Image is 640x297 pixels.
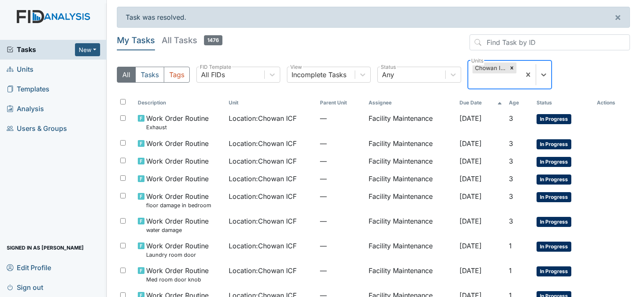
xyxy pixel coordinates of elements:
[229,216,297,226] span: Location : Chowan ICF
[320,174,362,184] span: —
[75,43,100,56] button: New
[225,96,317,110] th: Toggle SortBy
[7,261,51,274] span: Edit Profile
[533,96,594,110] th: Toggle SortBy
[365,170,457,188] td: Facility Maintenance
[537,192,571,202] span: In Progress
[7,241,84,254] span: Signed in as [PERSON_NAME]
[382,70,394,80] div: Any
[146,156,209,166] span: Work Order Routine
[135,67,164,83] button: Tasks
[320,138,362,148] span: —
[320,216,362,226] span: —
[459,114,482,122] span: [DATE]
[320,113,362,123] span: —
[229,174,297,184] span: Location : Chowan ICF
[320,156,362,166] span: —
[146,201,211,209] small: floor damage in bedroom
[365,135,457,153] td: Facility Maintenance
[320,191,362,201] span: —
[117,67,190,83] div: Type filter
[204,35,222,45] span: 1476
[537,139,571,149] span: In Progress
[470,34,630,50] input: Find Task by ID
[146,251,209,259] small: Laundry room door
[506,96,534,110] th: Toggle SortBy
[7,122,67,135] span: Users & Groups
[229,191,297,201] span: Location : Chowan ICF
[537,266,571,276] span: In Progress
[509,157,513,165] span: 3
[7,63,34,76] span: Units
[459,266,482,275] span: [DATE]
[459,217,482,225] span: [DATE]
[7,281,43,294] span: Sign out
[292,70,346,80] div: Incomplete Tasks
[320,266,362,276] span: —
[537,217,571,227] span: In Progress
[456,96,505,110] th: Toggle SortBy
[365,110,457,135] td: Facility Maintenance
[229,241,297,251] span: Location : Chowan ICF
[459,242,482,250] span: [DATE]
[164,67,190,83] button: Tags
[509,266,512,275] span: 1
[320,241,362,251] span: —
[7,102,44,115] span: Analysis
[509,175,513,183] span: 3
[146,266,209,284] span: Work Order Routine Med room door knob
[146,113,209,131] span: Work Order Routine Exhaust
[614,11,621,23] span: ×
[229,266,297,276] span: Location : Chowan ICF
[7,83,49,96] span: Templates
[365,96,457,110] th: Assignee
[472,63,507,73] div: Chowan ICF
[365,237,457,262] td: Facility Maintenance
[509,114,513,122] span: 3
[146,226,209,234] small: water damage
[146,191,211,209] span: Work Order Routine floor damage in bedroom
[146,138,209,148] span: Work Order Routine
[365,153,457,170] td: Facility Maintenance
[120,99,126,104] input: Toggle All Rows Selected
[459,139,482,148] span: [DATE]
[594,96,630,110] th: Actions
[229,138,297,148] span: Location : Chowan ICF
[537,157,571,167] span: In Progress
[509,139,513,148] span: 3
[459,192,482,201] span: [DATE]
[509,192,513,201] span: 3
[537,114,571,124] span: In Progress
[146,174,209,184] span: Work Order Routine
[117,34,155,46] h5: My Tasks
[606,7,630,27] button: ×
[117,7,630,28] div: Task was resolved.
[509,242,512,250] span: 1
[162,34,222,46] h5: All Tasks
[365,188,457,213] td: Facility Maintenance
[229,113,297,123] span: Location : Chowan ICF
[201,70,225,80] div: All FIDs
[146,241,209,259] span: Work Order Routine Laundry room door
[146,216,209,234] span: Work Order Routine water damage
[229,156,297,166] span: Location : Chowan ICF
[365,262,457,287] td: Facility Maintenance
[117,67,136,83] button: All
[7,44,75,55] a: Tasks
[509,217,513,225] span: 3
[146,276,209,284] small: Med room door knob
[134,96,226,110] th: Toggle SortBy
[459,157,482,165] span: [DATE]
[537,175,571,185] span: In Progress
[146,123,209,131] small: Exhaust
[317,96,365,110] th: Toggle SortBy
[459,175,482,183] span: [DATE]
[537,242,571,252] span: In Progress
[365,213,457,237] td: Facility Maintenance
